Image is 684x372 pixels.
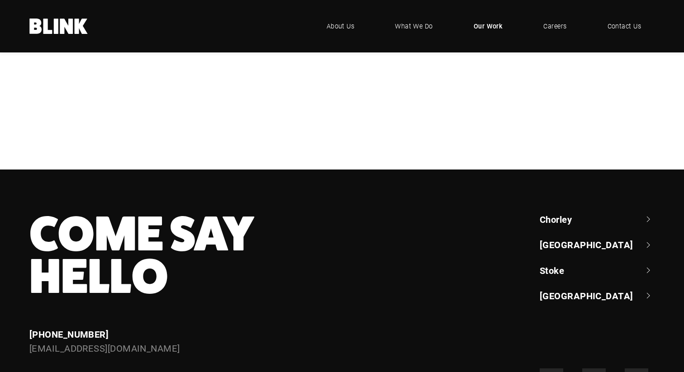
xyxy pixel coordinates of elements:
a: [GEOGRAPHIC_DATA] [540,238,655,251]
span: Our Work [474,21,503,31]
a: Chorley [540,213,655,226]
h3: Come Say Hello [29,213,399,298]
a: Contact Us [594,13,655,40]
a: What We Do [381,13,446,40]
a: Our Work [460,13,517,40]
a: Home [29,19,88,34]
a: Careers [530,13,580,40]
span: About Us [327,21,355,31]
span: What We Do [395,21,433,31]
span: Careers [543,21,566,31]
span: Contact Us [608,21,641,31]
a: [EMAIL_ADDRESS][DOMAIN_NAME] [29,342,180,354]
a: [PHONE_NUMBER] [29,328,109,340]
a: About Us [313,13,368,40]
a: [GEOGRAPHIC_DATA] [540,289,655,302]
a: Stoke [540,264,655,277]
